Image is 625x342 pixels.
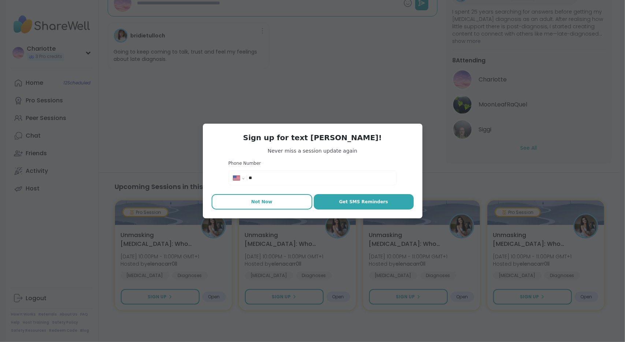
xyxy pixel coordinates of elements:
[228,160,397,167] h3: Phone Number
[251,199,272,205] span: Not Now
[212,147,414,154] span: Never miss a session update again
[212,194,312,210] button: Not Now
[233,176,240,180] img: United States
[314,194,414,210] button: Get SMS Reminders
[339,199,388,205] span: Get SMS Reminders
[212,132,414,143] h3: Sign up for text [PERSON_NAME]!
